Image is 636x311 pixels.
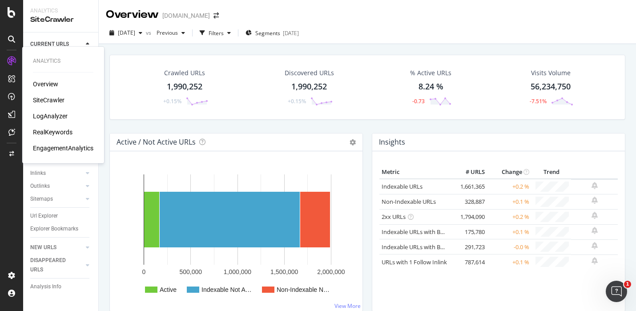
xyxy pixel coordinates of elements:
[410,69,451,77] div: % Active URLs
[379,166,451,179] th: Metric
[33,128,72,137] a: RealKeywords
[451,239,487,254] td: 291,723
[531,69,571,77] div: Visits Volume
[451,194,487,209] td: 328,887
[531,166,571,179] th: Trend
[33,144,93,153] a: EngagementAnalytics
[30,256,75,275] div: DISAPPEARED URLS
[30,194,83,204] a: Sitemaps
[146,29,153,36] span: vs
[30,7,91,15] div: Analytics
[30,194,53,204] div: Sitemaps
[592,212,598,219] div: bell-plus
[162,11,210,20] div: [DOMAIN_NAME]
[592,197,598,204] div: bell-plus
[288,97,306,105] div: +0.15%
[163,97,181,105] div: +0.15%
[224,268,251,275] text: 1,000,000
[30,282,61,291] div: Analysis Info
[153,26,189,40] button: Previous
[291,81,327,93] div: 1,990,252
[201,286,252,293] text: Indexable Not A…
[30,169,83,178] a: Inlinks
[30,182,50,191] div: Outlinks
[164,69,205,77] div: Crawled URLs
[30,211,58,221] div: Url Explorer
[451,209,487,224] td: 1,794,090
[487,166,531,179] th: Change
[350,139,356,145] i: Options
[33,112,68,121] a: LogAnalyzer
[285,69,334,77] div: Discovered URLs
[382,213,406,221] a: 2xx URLs
[334,302,361,310] a: View More
[419,81,443,93] div: 8.24 %
[30,40,69,49] div: CURRENT URLS
[379,136,405,148] h4: Insights
[382,182,423,190] a: Indexable URLs
[30,282,92,291] a: Analysis Info
[30,169,46,178] div: Inlinks
[592,227,598,234] div: bell-plus
[30,40,83,49] a: CURRENT URLS
[451,224,487,239] td: 175,780
[30,182,83,191] a: Outlinks
[277,286,330,293] text: Non-Indexable N…
[487,224,531,239] td: +0.1 %
[106,26,146,40] button: [DATE]
[592,257,598,264] div: bell-plus
[487,179,531,194] td: +0.2 %
[606,281,627,302] iframe: Intercom live chat
[30,243,83,252] a: NEW URLS
[487,254,531,269] td: +0.1 %
[30,243,56,252] div: NEW URLS
[382,198,436,206] a: Non-Indexable URLs
[451,254,487,269] td: 787,614
[30,224,78,234] div: Explorer Bookmarks
[451,166,487,179] th: # URLS
[33,57,93,65] div: Analytics
[30,15,91,25] div: SiteCrawler
[283,29,299,37] div: [DATE]
[33,80,58,89] a: Overview
[531,81,571,93] div: 56,234,750
[196,26,234,40] button: Filters
[382,228,456,236] a: Indexable URLs with Bad H1
[30,256,83,275] a: DISAPPEARED URLS
[179,268,202,275] text: 500,000
[142,268,146,275] text: 0
[530,97,547,105] div: -7.51%
[412,97,425,105] div: -0.73
[382,243,479,251] a: Indexable URLs with Bad Description
[382,258,447,266] a: URLs with 1 Follow Inlink
[117,136,196,148] h4: Active / Not Active URLs
[487,194,531,209] td: +0.1 %
[209,29,224,37] div: Filters
[487,209,531,224] td: +0.2 %
[167,81,202,93] div: 1,990,252
[33,96,64,105] a: SiteCrawler
[255,29,280,37] span: Segments
[153,29,178,36] span: Previous
[118,29,135,36] span: 2025 Aug. 3rd
[487,239,531,254] td: -0.0 %
[242,26,302,40] button: Segments[DATE]
[317,268,345,275] text: 2,000,000
[592,182,598,189] div: bell-plus
[30,224,92,234] a: Explorer Bookmarks
[592,242,598,249] div: bell-plus
[160,286,177,293] text: Active
[270,268,298,275] text: 1,500,000
[213,12,219,19] div: arrow-right-arrow-left
[106,7,159,22] div: Overview
[624,281,631,288] span: 1
[451,179,487,194] td: 1,661,365
[30,211,92,221] a: Url Explorer
[117,166,351,304] svg: A chart.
